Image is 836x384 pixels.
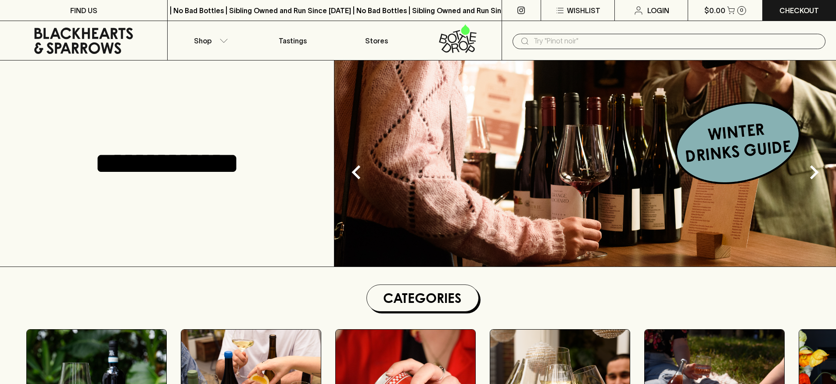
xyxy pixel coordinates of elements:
[370,288,475,308] h1: Categories
[251,21,334,60] a: Tastings
[339,155,374,190] button: Previous
[704,5,725,16] p: $0.00
[534,34,818,48] input: Try "Pinot noir"
[797,155,832,190] button: Next
[194,36,212,46] p: Shop
[168,21,251,60] button: Shop
[70,5,97,16] p: FIND US
[647,5,669,16] p: Login
[365,36,388,46] p: Stores
[740,8,743,13] p: 0
[567,5,600,16] p: Wishlist
[779,5,819,16] p: Checkout
[279,36,307,46] p: Tastings
[334,60,836,267] img: optimise
[335,21,418,60] a: Stores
